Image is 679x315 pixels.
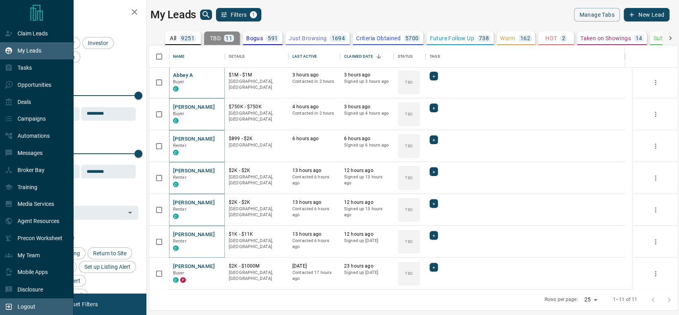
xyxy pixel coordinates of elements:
p: Bogus [246,35,263,41]
p: 3 hours ago [292,72,336,78]
span: Renter [173,175,187,180]
div: condos.ca [173,245,179,251]
p: 6 hours ago [292,135,336,142]
p: TBD [405,175,412,181]
p: TBD [405,111,412,117]
div: condos.ca [173,118,179,123]
button: more [650,268,661,280]
p: Contacted 6 hours ago [292,238,336,250]
span: Renter [173,239,187,244]
p: $1K - $11K [229,231,284,238]
div: Return to Site [88,247,132,259]
div: condos.ca [173,86,179,92]
div: + [430,72,438,80]
button: search button [200,10,212,20]
p: [DATE] [292,263,336,270]
p: [GEOGRAPHIC_DATA], [GEOGRAPHIC_DATA] [229,174,284,186]
button: Open [125,207,136,218]
p: Signed up 3 hours ago [344,78,390,85]
p: 3 hours ago [344,104,390,110]
button: more [650,204,661,216]
p: [GEOGRAPHIC_DATA], [GEOGRAPHIC_DATA] [229,78,284,91]
button: more [650,172,661,184]
p: 591 [268,35,278,41]
p: Rows per page: [545,296,578,303]
p: Criteria Obtained [356,35,401,41]
span: + [432,136,435,144]
button: more [650,108,661,120]
span: Return to Site [90,250,129,256]
div: Investor [82,37,114,49]
span: + [432,168,435,176]
div: + [430,135,438,144]
div: Last Active [288,45,340,68]
div: condos.ca [173,150,179,155]
p: TBD [405,79,412,85]
p: 5700 [405,35,419,41]
p: 1694 [331,35,345,41]
p: TBD [405,143,412,149]
div: property.ca [180,277,186,283]
p: Signed up [DATE] [344,238,390,244]
div: + [430,167,438,176]
p: 4 hours ago [292,104,336,110]
span: + [432,231,435,239]
button: New Lead [624,8,669,22]
button: [PERSON_NAME] [173,167,215,175]
p: 14 [636,35,642,41]
p: $1M - $1M [229,72,284,78]
button: more [650,236,661,248]
p: Signed up 13 hours ago [344,174,390,186]
div: Status [394,45,426,68]
p: [GEOGRAPHIC_DATA], [GEOGRAPHIC_DATA] [229,206,284,218]
div: Details [229,45,245,68]
p: 162 [520,35,530,41]
span: Set up Listing Alert [82,264,133,270]
div: Name [173,45,185,68]
button: Abbey A [173,72,193,79]
p: Contacted in 2 hours [292,78,336,85]
p: TBD [405,239,412,245]
p: $2K - $2K [229,199,284,206]
p: Contacted 17 hours ago [292,270,336,282]
div: 25 [581,294,600,305]
p: Contacted in 2 hours [292,110,336,117]
p: $2K - $2K [229,167,284,174]
p: 12 hours ago [344,199,390,206]
p: $899 - $2K [229,135,284,142]
p: Signed up 4 hours ago [344,110,390,117]
p: Signed up 6 hours ago [344,142,390,149]
p: HOT [545,35,557,41]
div: + [430,263,438,272]
p: [GEOGRAPHIC_DATA], [GEOGRAPHIC_DATA] [229,270,284,282]
p: Contacted 6 hours ago [292,174,336,186]
button: Filters1 [216,8,262,22]
p: 738 [479,35,489,41]
span: + [432,72,435,80]
div: condos.ca [173,277,179,283]
h1: My Leads [150,8,196,21]
div: Name [169,45,225,68]
button: [PERSON_NAME] [173,231,215,239]
p: 23 hours ago [344,263,390,270]
button: [PERSON_NAME] [173,263,215,270]
p: Warm [500,35,516,41]
p: 6 hours ago [344,135,390,142]
p: All [170,35,176,41]
p: Contacted 6 hours ago [292,206,336,218]
div: Claimed Date [344,45,373,68]
button: Reset Filters [60,297,103,311]
p: 13 hours ago [292,199,336,206]
h2: Filters [25,8,138,18]
span: Buyer [173,79,185,84]
span: + [432,263,435,271]
div: Last Active [292,45,317,68]
p: 3 hours ago [344,72,390,78]
span: Renter [173,207,187,212]
div: + [430,104,438,112]
div: + [430,231,438,240]
button: Manage Tabs [574,8,619,22]
p: $2K - $1000M [229,263,284,270]
p: TBD [405,207,412,213]
p: Future Follow Up [430,35,474,41]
